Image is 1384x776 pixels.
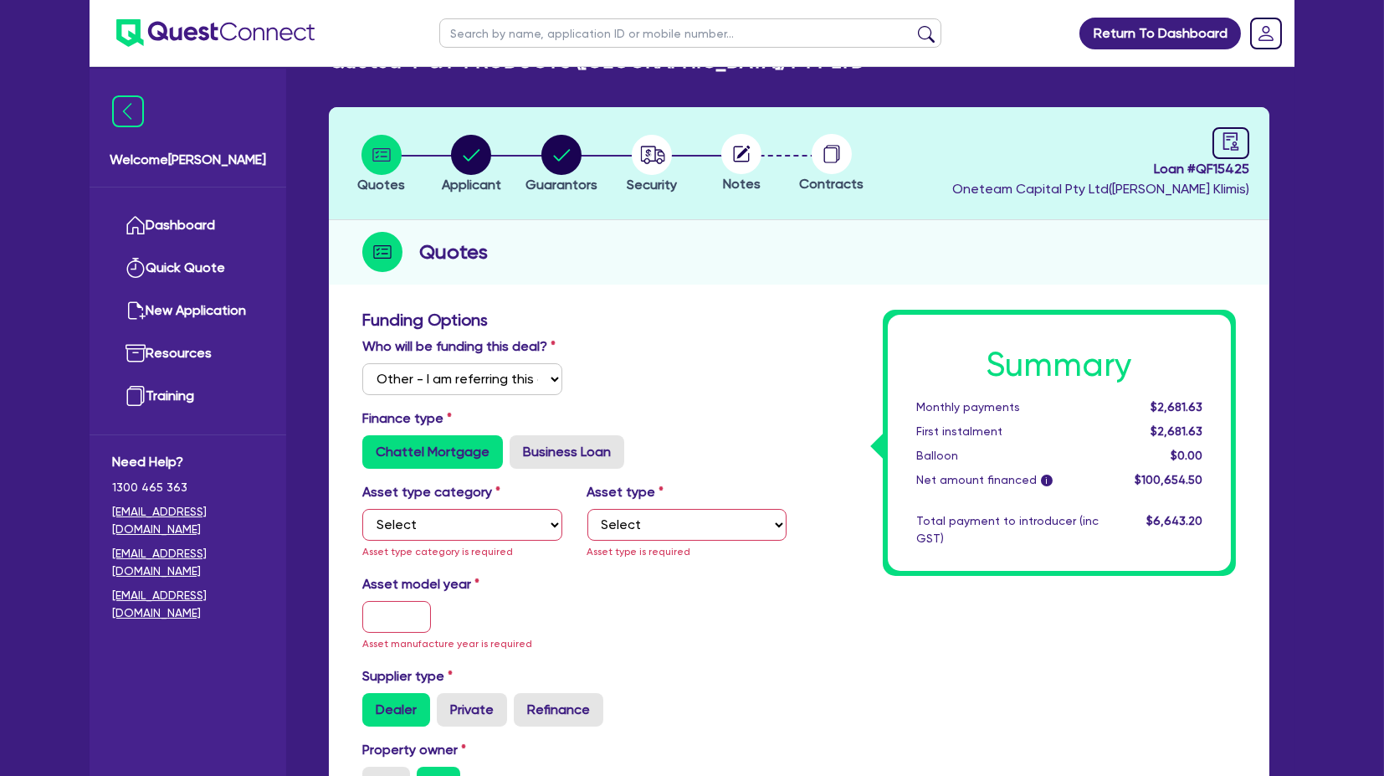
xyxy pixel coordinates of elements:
button: Security [626,134,678,196]
a: Dashboard [112,204,264,247]
button: Guarantors [525,134,598,196]
div: Net amount financed [904,471,1111,489]
div: Total payment to introducer (inc GST) [904,512,1111,547]
div: First instalment [904,423,1111,440]
span: Asset manufacture year is required [362,638,532,650]
img: step-icon [362,232,402,272]
img: quick-quote [126,258,146,278]
img: training [126,386,146,406]
span: Welcome [PERSON_NAME] [110,150,266,170]
span: Security [627,177,677,193]
label: Asset model year [350,574,575,594]
label: Private [437,693,507,727]
span: i [1041,475,1053,486]
span: Need Help? [112,452,264,472]
h2: Quotes [419,237,488,267]
img: new-application [126,301,146,321]
label: Asset type [587,482,664,502]
a: [EMAIL_ADDRESS][DOMAIN_NAME] [112,587,264,622]
label: Property owner [362,740,466,760]
span: Asset type category is required [362,546,513,558]
h3: Funding Options [362,310,787,330]
label: Supplier type [362,666,453,686]
img: quest-connect-logo-blue [116,19,315,47]
img: resources [126,343,146,363]
a: Resources [112,332,264,375]
span: $0.00 [1171,449,1202,462]
label: Asset type category [362,482,500,502]
a: [EMAIL_ADDRESS][DOMAIN_NAME] [112,503,264,538]
span: $100,654.50 [1135,473,1202,486]
h1: Summary [916,345,1202,385]
span: Notes [723,176,761,192]
span: $2,681.63 [1151,400,1202,414]
label: Dealer [362,693,430,727]
a: Training [112,375,264,418]
span: Guarantors [525,177,597,193]
span: Contracts [799,176,864,192]
button: Applicant [441,134,502,196]
button: Quotes [356,134,406,196]
span: Loan # QF15425 [952,159,1249,179]
span: Oneteam Capital Pty Ltd ( [PERSON_NAME] Klimis ) [952,181,1249,197]
span: $6,643.20 [1146,514,1202,527]
span: $2,681.63 [1151,424,1202,438]
input: Search by name, application ID or mobile number... [439,18,941,48]
a: Quick Quote [112,247,264,290]
span: Asset type is required [587,546,691,558]
span: Applicant [442,177,501,193]
label: Refinance [514,693,603,727]
label: Who will be funding this deal? [362,337,556,357]
img: icon-menu-close [112,95,144,127]
div: Balloon [904,447,1111,465]
a: New Application [112,290,264,332]
label: Chattel Mortgage [362,435,503,469]
span: Quotes [357,177,405,193]
span: 1300 465 363 [112,479,264,496]
label: Business Loan [510,435,624,469]
a: [EMAIL_ADDRESS][DOMAIN_NAME] [112,545,264,580]
label: Finance type [362,409,452,429]
div: Monthly payments [904,398,1111,416]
